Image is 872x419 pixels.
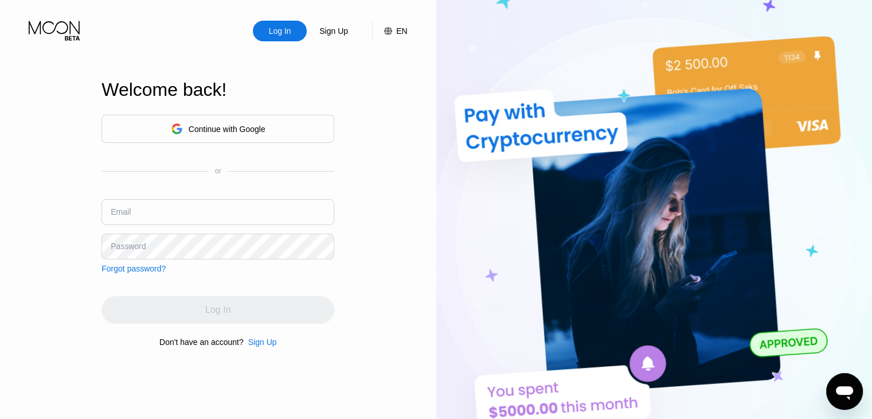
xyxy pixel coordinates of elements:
div: Continue with Google [101,115,334,143]
div: Log In [253,21,307,41]
div: or [215,167,221,175]
div: Sign Up [248,337,277,347]
div: Don't have an account? [159,337,244,347]
div: Continue with Google [189,125,265,134]
div: Forgot password? [101,264,166,273]
div: Sign Up [307,21,361,41]
div: Email [111,207,131,216]
div: Sign Up [318,25,349,37]
div: EN [372,21,407,41]
div: Log In [268,25,292,37]
div: Password [111,242,146,251]
div: EN [396,26,407,36]
div: Welcome back! [101,79,334,100]
iframe: Button to launch messaging window [826,373,863,410]
div: Sign Up [244,337,277,347]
